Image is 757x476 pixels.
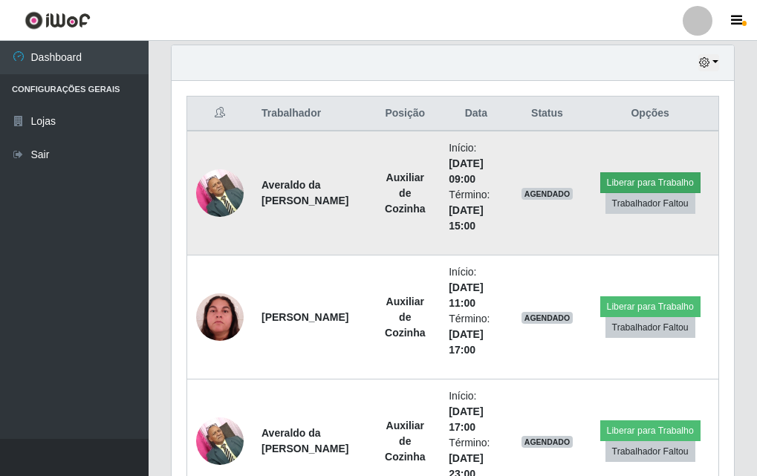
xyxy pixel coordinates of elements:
time: [DATE] 17:00 [449,328,483,356]
img: 1697117733428.jpeg [196,161,244,224]
time: [DATE] 11:00 [449,281,483,309]
th: Data [440,97,512,131]
li: Início: [449,140,503,187]
span: AGENDADO [522,436,574,448]
strong: Averaldo da [PERSON_NAME] [261,427,348,454]
span: AGENDADO [522,188,574,200]
time: [DATE] 17:00 [449,405,483,433]
time: [DATE] 09:00 [449,157,483,185]
li: Término: [449,187,503,234]
li: Início: [449,388,503,435]
strong: [PERSON_NAME] [261,311,348,323]
th: Status [513,97,582,131]
button: Trabalhador Faltou [605,441,695,462]
button: Liberar para Trabalho [600,420,701,441]
button: Trabalhador Faltou [605,193,695,214]
button: Liberar para Trabalho [600,296,701,317]
button: Trabalhador Faltou [605,317,695,338]
button: Liberar para Trabalho [600,172,701,193]
th: Opções [582,97,718,131]
img: 1697117733428.jpeg [196,409,244,472]
img: 1750360677294.jpeg [196,293,244,341]
th: Posição [370,97,440,131]
span: AGENDADO [522,312,574,324]
strong: Averaldo da [PERSON_NAME] [261,179,348,206]
strong: Auxiliar de Cozinha [385,296,425,339]
th: Trabalhador [253,97,370,131]
time: [DATE] 15:00 [449,204,483,232]
img: CoreUI Logo [25,11,91,30]
strong: Auxiliar de Cozinha [385,420,425,463]
li: Término: [449,311,503,358]
strong: Auxiliar de Cozinha [385,172,425,215]
li: Início: [449,264,503,311]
